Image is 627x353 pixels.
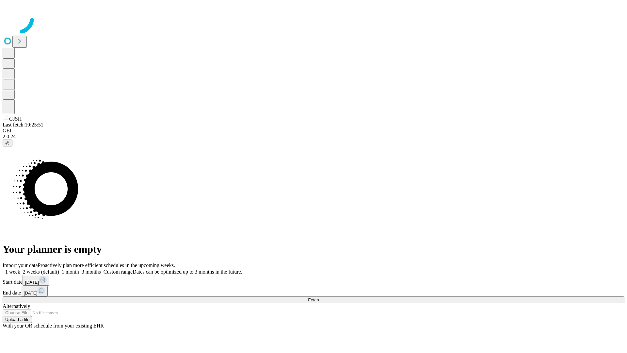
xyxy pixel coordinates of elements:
[21,286,48,296] button: [DATE]
[5,141,10,145] span: @
[9,116,22,122] span: GJSH
[3,286,624,296] div: End date
[3,140,12,146] button: @
[24,291,37,295] span: [DATE]
[23,269,59,275] span: 2 weeks (default)
[3,262,38,268] span: Import your data
[3,323,104,328] span: With your OR schedule from your existing EHR
[82,269,101,275] span: 3 months
[3,243,624,255] h1: Your planner is empty
[3,303,30,309] span: Alternatively
[23,275,49,286] button: [DATE]
[3,316,32,323] button: Upload a file
[3,122,43,127] span: Last fetch: 10:25:51
[3,296,624,303] button: Fetch
[308,297,319,302] span: Fetch
[62,269,79,275] span: 1 month
[25,280,39,285] span: [DATE]
[3,128,624,134] div: GEI
[3,275,624,286] div: Start date
[5,269,20,275] span: 1 week
[133,269,242,275] span: Dates can be optimized up to 3 months in the future.
[3,134,624,140] div: 2.0.241
[104,269,133,275] span: Custom range
[38,262,175,268] span: Proactively plan more efficient schedules in the upcoming weeks.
